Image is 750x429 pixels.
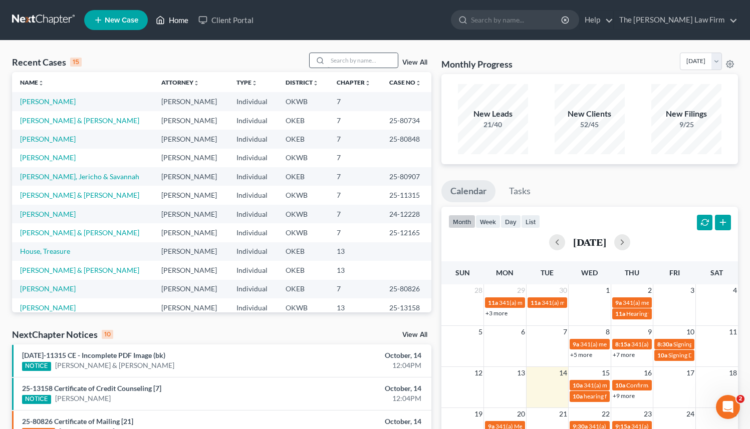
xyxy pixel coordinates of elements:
a: [PERSON_NAME] & [PERSON_NAME] [20,116,139,125]
a: [PERSON_NAME] & [PERSON_NAME] [20,191,139,199]
span: Tue [541,268,554,277]
span: 5 [477,326,483,338]
a: House, Treasure [20,247,70,255]
span: Fri [669,268,680,277]
div: NOTICE [22,395,51,404]
div: October, 14 [295,416,421,426]
span: 1 [605,284,611,296]
a: Help [580,11,613,29]
input: Search by name... [471,11,563,29]
a: Chapterunfold_more [337,79,371,86]
span: 29 [516,284,526,296]
div: Recent Cases [12,56,82,68]
span: 15 [601,367,611,379]
div: 12:04PM [295,393,421,403]
div: 15 [70,58,82,67]
td: [PERSON_NAME] [153,149,228,167]
td: Individual [228,242,278,261]
div: New Leads [458,108,528,120]
td: OKEB [278,261,329,279]
span: 13 [516,367,526,379]
td: 25-80848 [381,130,431,148]
td: Individual [228,186,278,204]
span: 24 [685,408,695,420]
button: list [521,215,540,228]
td: Individual [228,92,278,111]
td: Individual [228,261,278,279]
td: [PERSON_NAME] [153,167,228,186]
td: OKWB [278,92,329,111]
div: October, 14 [295,383,421,393]
span: 14 [558,367,568,379]
td: 7 [329,205,381,223]
a: [PERSON_NAME] [20,303,76,312]
td: OKEB [278,111,329,130]
td: OKEB [278,280,329,298]
td: 25-12165 [381,223,431,242]
button: month [448,215,475,228]
div: 21/40 [458,120,528,130]
td: Individual [228,280,278,298]
i: unfold_more [38,80,44,86]
span: 11a [615,310,625,317]
a: Nameunfold_more [20,79,44,86]
td: [PERSON_NAME] [153,186,228,204]
td: [PERSON_NAME] [153,261,228,279]
td: 7 [329,280,381,298]
td: [PERSON_NAME] [153,223,228,242]
span: 10a [573,392,583,400]
td: 7 [329,130,381,148]
span: Sat [710,268,723,277]
div: 10 [102,330,113,339]
span: 21 [558,408,568,420]
a: +5 more [570,351,592,358]
a: Case Nounfold_more [389,79,421,86]
a: +9 more [613,392,635,399]
a: Home [151,11,193,29]
td: [PERSON_NAME] [153,130,228,148]
span: 11a [531,299,541,306]
td: 13 [329,298,381,317]
span: 8:30a [657,340,672,348]
div: October, 14 [295,350,421,360]
span: 2 [647,284,653,296]
a: The [PERSON_NAME] Law Firm [614,11,737,29]
span: 341(a) meeting for [PERSON_NAME] [584,381,680,389]
span: 341(a) meeting for [PERSON_NAME] [499,299,596,306]
div: New Filings [651,108,721,120]
td: 7 [329,186,381,204]
td: Individual [228,111,278,130]
td: [PERSON_NAME] [153,280,228,298]
div: NOTICE [22,362,51,371]
a: Calendar [441,180,495,202]
a: [PERSON_NAME] [55,393,111,403]
span: 9 [647,326,653,338]
td: OKEB [278,130,329,148]
span: 3 [689,284,695,296]
td: [PERSON_NAME] [153,242,228,261]
span: 11a [488,299,498,306]
a: Typeunfold_more [236,79,258,86]
span: 8:15a [615,340,630,348]
a: Attorneyunfold_more [161,79,199,86]
td: OKWB [278,298,329,317]
span: 30 [558,284,568,296]
a: View All [402,59,427,66]
button: day [501,215,521,228]
td: 24-12228 [381,205,431,223]
td: Individual [228,223,278,242]
span: 6 [520,326,526,338]
td: OKWB [278,149,329,167]
td: [PERSON_NAME] [153,298,228,317]
td: 25-11315 [381,186,431,204]
h3: Monthly Progress [441,58,513,70]
i: unfold_more [252,80,258,86]
span: New Case [105,17,138,24]
a: [PERSON_NAME] & [PERSON_NAME] [20,266,139,274]
td: 25-80907 [381,167,431,186]
span: 19 [473,408,483,420]
div: 9/25 [651,120,721,130]
td: OKEB [278,167,329,186]
span: Hearing for [PERSON_NAME] [626,310,704,317]
span: 10a [615,381,625,389]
